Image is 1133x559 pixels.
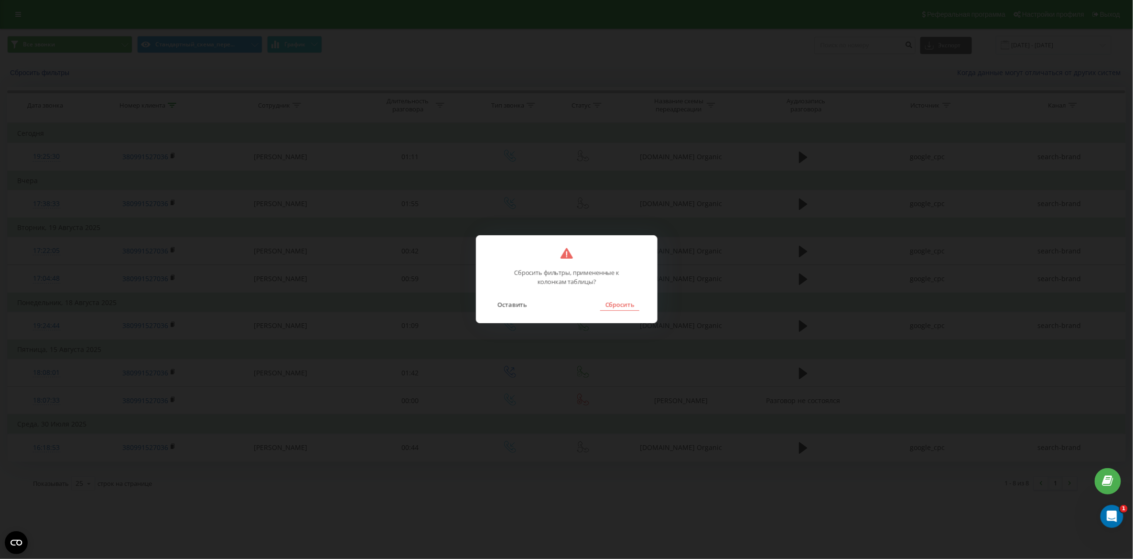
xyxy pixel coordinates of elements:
button: Open CMP widget [5,531,28,554]
iframe: Intercom live chat [1101,505,1123,528]
span: 1 [1120,505,1128,513]
p: Сбросить фильтры, примененные к колонкам таблицы? [502,259,631,286]
button: Оставить [493,298,532,311]
button: Сбросить [600,298,639,311]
